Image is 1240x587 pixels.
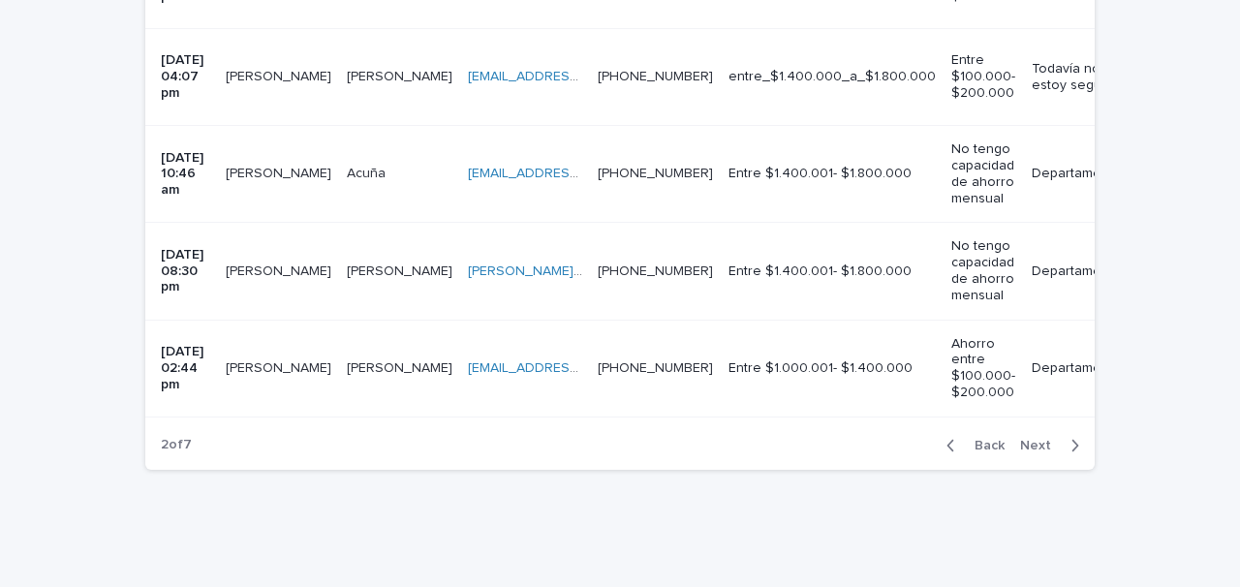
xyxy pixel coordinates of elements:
[468,361,687,375] a: [EMAIL_ADDRESS][DOMAIN_NAME]
[598,70,713,83] a: [PHONE_NUMBER]
[951,141,1015,206] p: No tengo capacidad de ahorro mensual
[347,65,456,85] p: [PERSON_NAME]
[226,260,335,280] p: [PERSON_NAME]
[468,70,687,83] a: [EMAIL_ADDRESS][DOMAIN_NAME]
[598,361,713,375] a: [PHONE_NUMBER]
[598,264,713,278] a: [PHONE_NUMBER]
[226,356,335,377] p: [PERSON_NAME]
[226,162,335,182] p: Jaime Rodrigo Perez
[963,439,1005,452] span: Back
[951,336,1015,401] p: Ahorro entre $100.000- $200.000
[226,65,335,85] p: Ricardo Aguayo
[1012,437,1095,454] button: Next
[347,162,389,182] p: Acuña
[1032,360,1129,377] p: Departamentos
[1020,439,1063,452] span: Next
[161,344,210,392] p: [DATE] 02:44 pm
[931,437,1012,454] button: Back
[598,167,713,180] a: [PHONE_NUMBER]
[1032,166,1129,182] p: Departamentos
[728,69,936,85] p: entre_$1.400.000_a_$1.800.000
[468,264,792,278] a: [PERSON_NAME][EMAIL_ADDRESS][DOMAIN_NAME]
[728,166,936,182] p: Entre $1.400.001- $1.800.000
[728,263,936,280] p: Entre $1.400.001- $1.800.000
[468,167,687,180] a: [EMAIL_ADDRESS][DOMAIN_NAME]
[347,260,456,280] p: [PERSON_NAME]
[347,356,456,377] p: [PERSON_NAME]
[1032,61,1129,94] p: Todavía no estoy seguro
[145,421,207,469] p: 2 of 7
[161,247,210,295] p: [DATE] 08:30 pm
[728,360,936,377] p: Entre $1.000.001- $1.400.000
[1032,263,1129,280] p: Departamentos
[161,150,210,199] p: [DATE] 10:46 am
[161,52,210,101] p: [DATE] 04:07 pm
[951,52,1015,101] p: Entre $100.000- $200.000
[951,238,1015,303] p: No tengo capacidad de ahorro mensual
